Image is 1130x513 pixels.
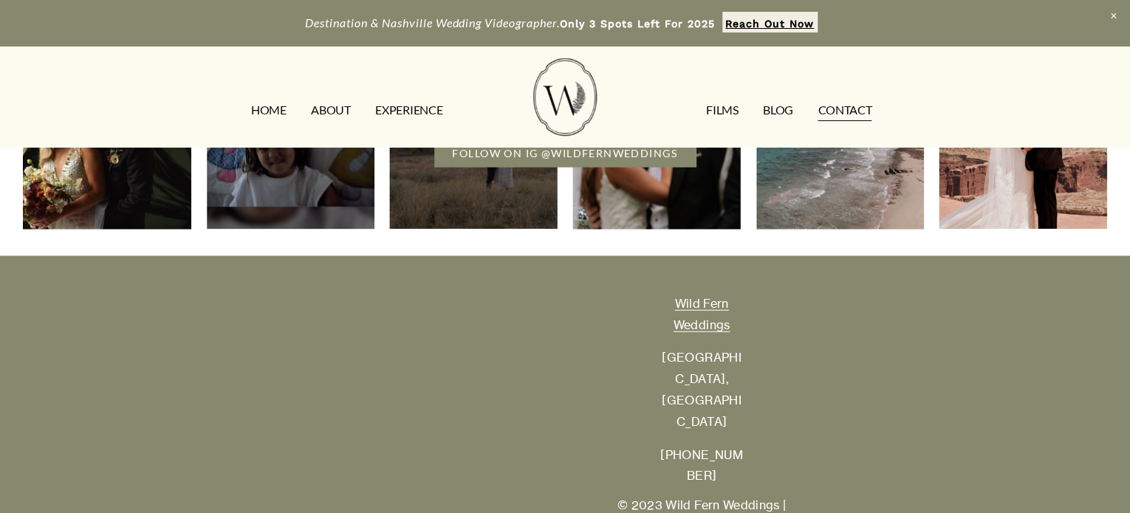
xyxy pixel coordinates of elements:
strong: Reach Out Now [725,18,814,30]
a: FOLLOW ON IG @WILDFERNWEDDINGS [434,140,696,167]
a: HOME [251,99,287,123]
img: Wild Fern Weddings [533,58,597,136]
a: Wild Fern Weddings [660,293,743,336]
a: Blog [763,99,793,123]
p: [PHONE_NUMBER] [660,444,743,487]
p: [GEOGRAPHIC_DATA], [GEOGRAPHIC_DATA] [660,347,743,432]
a: FILMS [706,99,738,123]
a: ABOUT [311,99,350,123]
a: Reach Out Now [722,12,818,32]
a: EXPERIENCE [375,99,442,123]
a: CONTACT [818,99,872,123]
